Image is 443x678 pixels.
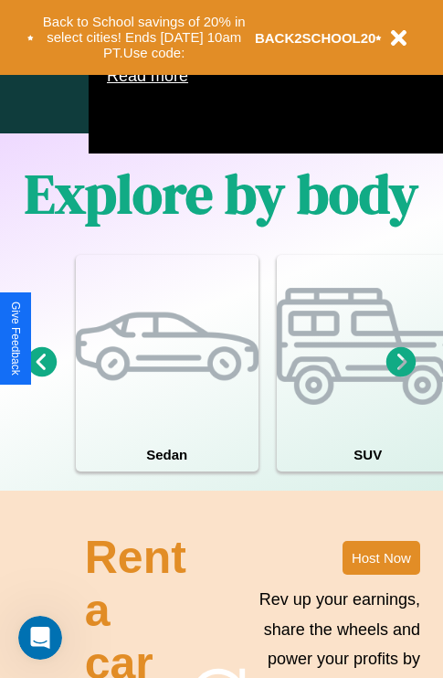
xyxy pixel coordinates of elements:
h1: Explore by body [25,156,418,231]
div: Give Feedback [9,302,22,376]
button: Back to School savings of 20% in select cities! Ends [DATE] 10am PT.Use code: [34,9,255,66]
h4: Sedan [76,438,258,471]
button: Host Now [343,541,420,575]
b: BACK2SCHOOL20 [255,30,376,46]
iframe: Intercom live chat [18,616,62,660]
